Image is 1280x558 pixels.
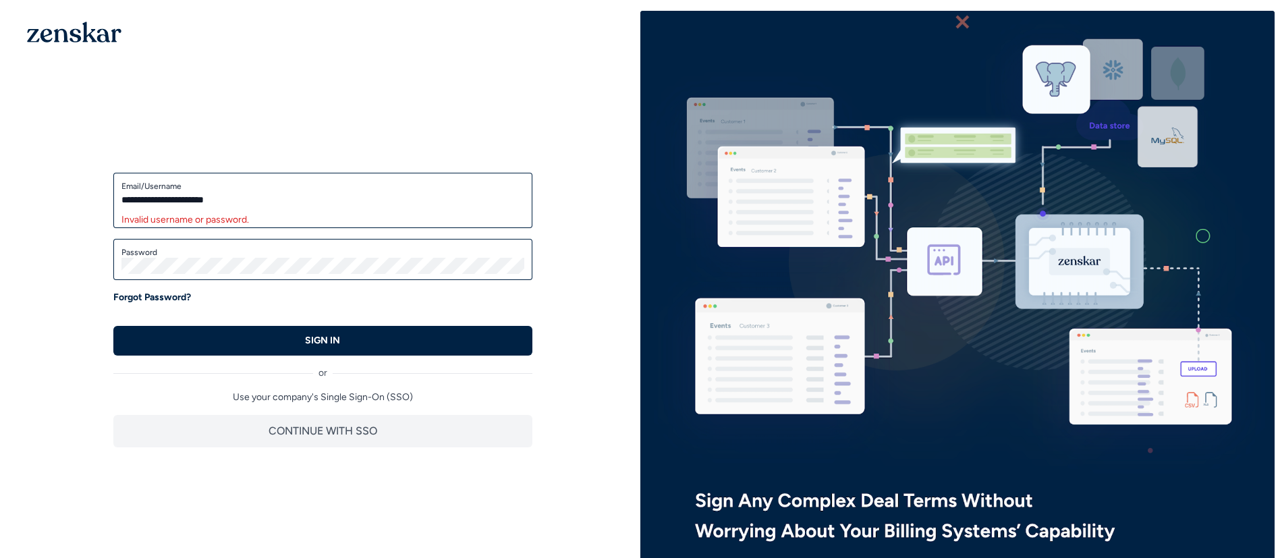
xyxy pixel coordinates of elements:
[113,415,532,447] button: CONTINUE WITH SSO
[113,291,191,304] a: Forgot Password?
[113,326,532,356] button: SIGN IN
[113,356,532,380] div: or
[113,391,532,404] p: Use your company's Single Sign-On (SSO)
[121,247,524,258] label: Password
[121,213,524,227] div: Invalid username or password.
[305,334,340,347] p: SIGN IN
[27,22,121,43] img: 1OGAJ2xQqyY4LXKgY66KYq0eOWRCkrZdAb3gUhuVAqdWPZE9SRJmCz+oDMSn4zDLXe31Ii730ItAGKgCKgCCgCikA4Av8PJUP...
[121,181,524,192] label: Email/Username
